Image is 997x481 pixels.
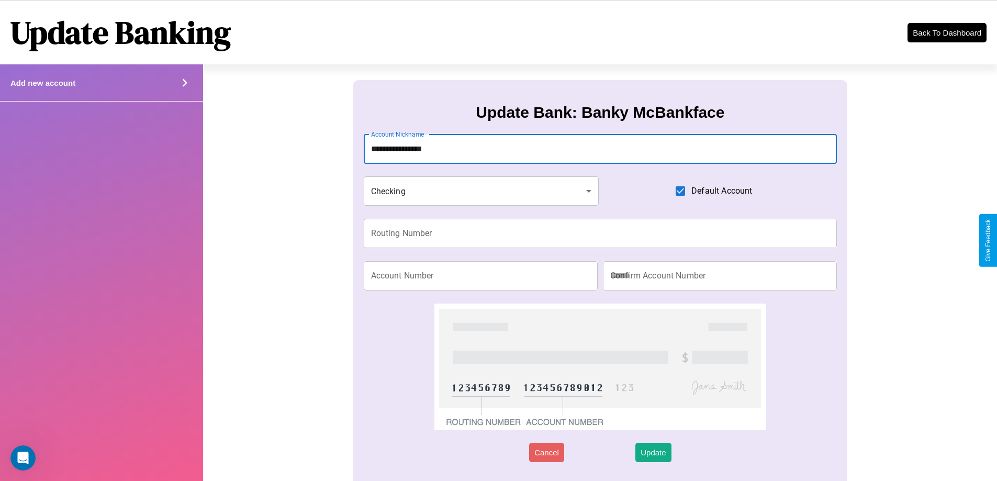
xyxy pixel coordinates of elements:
button: Cancel [529,443,564,462]
span: Default Account [691,185,752,197]
label: Account Nickname [371,130,424,139]
img: check [434,304,766,430]
div: Give Feedback [984,219,992,262]
div: Checking [364,176,599,206]
h1: Update Banking [10,11,231,54]
h4: Add new account [10,79,75,87]
button: Update [635,443,671,462]
button: Back To Dashboard [908,23,987,42]
iframe: Intercom live chat [10,445,36,471]
h3: Update Bank: Banky McBankface [476,104,724,121]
